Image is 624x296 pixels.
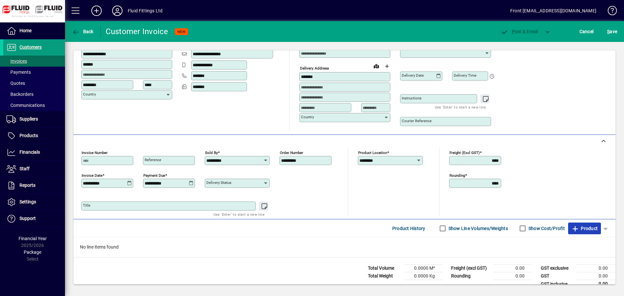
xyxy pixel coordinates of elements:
[392,223,425,234] span: Product History
[70,26,95,37] button: Back
[578,26,595,37] button: Cancel
[402,119,432,123] mat-label: Courier Reference
[577,264,616,272] td: 0.00
[3,144,65,161] a: Financials
[510,6,596,16] div: Front [EMAIL_ADDRESS][DOMAIN_NAME]
[177,30,186,34] span: NEW
[19,216,36,221] span: Support
[143,173,165,178] mat-label: Payment due
[577,280,616,288] td: 0.00
[435,103,486,111] mat-hint: Use 'Enter' to start a new line
[107,5,128,17] button: Profile
[538,280,577,288] td: GST inclusive
[145,158,161,162] mat-label: Reference
[448,264,493,272] td: Freight (excl GST)
[358,150,387,155] mat-label: Product location
[205,150,218,155] mat-label: Sold by
[301,115,314,119] mat-label: Country
[3,56,65,67] a: Invoices
[449,150,480,155] mat-label: Freight (excl GST)
[82,150,108,155] mat-label: Invoice number
[19,199,36,204] span: Settings
[568,223,601,234] button: Product
[19,149,40,155] span: Financials
[402,73,424,78] mat-label: Delivery date
[497,26,541,37] button: Post & Email
[3,111,65,127] a: Suppliers
[83,203,90,208] mat-label: Title
[3,89,65,100] a: Backorders
[3,23,65,39] a: Home
[3,211,65,227] a: Support
[3,194,65,210] a: Settings
[382,61,392,71] button: Choose address
[493,272,532,280] td: 0.00
[6,70,31,75] span: Payments
[605,26,619,37] button: Save
[365,264,404,272] td: Total Volume
[3,128,65,144] a: Products
[447,225,508,232] label: Show Line Volumes/Weights
[448,272,493,280] td: Rounding
[493,264,532,272] td: 0.00
[19,116,38,122] span: Suppliers
[19,166,30,171] span: Staff
[206,180,231,185] mat-label: Delivery status
[72,29,94,34] span: Back
[19,236,47,241] span: Financial Year
[402,96,422,100] mat-label: Instructions
[82,173,102,178] mat-label: Invoice date
[3,78,65,89] a: Quotes
[214,211,265,218] mat-hint: Use 'Enter' to start a new line
[512,29,515,34] span: P
[371,61,382,71] a: View on map
[83,92,96,97] mat-label: Country
[19,183,35,188] span: Reports
[607,26,617,37] span: ave
[3,161,65,177] a: Staff
[6,81,25,86] span: Quotes
[571,223,598,234] span: Product
[577,272,616,280] td: 0.00
[24,250,41,255] span: Package
[3,67,65,78] a: Payments
[603,1,616,22] a: Knowledge Base
[3,177,65,194] a: Reports
[106,26,168,37] div: Customer Invoice
[73,237,616,257] div: No line items found
[6,92,33,97] span: Backorders
[19,28,32,33] span: Home
[607,29,610,34] span: S
[500,29,538,34] span: ost & Email
[65,26,101,37] app-page-header-button: Back
[6,58,27,64] span: Invoices
[19,45,42,50] span: Customers
[86,5,107,17] button: Add
[449,173,465,178] mat-label: Rounding
[538,272,577,280] td: GST
[365,272,404,280] td: Total Weight
[6,103,45,108] span: Communications
[454,73,476,78] mat-label: Delivery time
[19,133,38,138] span: Products
[128,6,162,16] div: Fluid Fittings Ltd
[404,264,443,272] td: 0.0000 M³
[390,223,428,234] button: Product History
[280,150,303,155] mat-label: Order number
[527,225,565,232] label: Show Cost/Profit
[579,26,594,37] span: Cancel
[538,264,577,272] td: GST exclusive
[3,100,65,111] a: Communications
[404,272,443,280] td: 0.0000 Kg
